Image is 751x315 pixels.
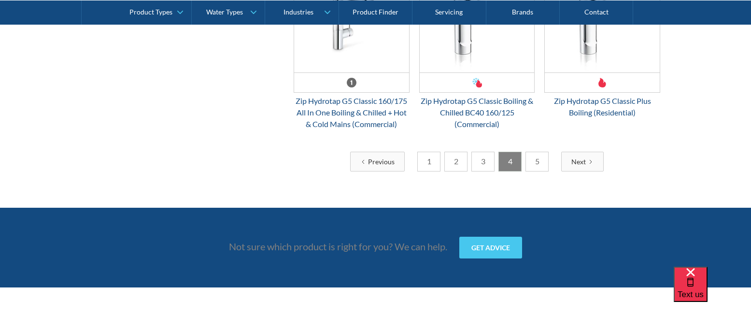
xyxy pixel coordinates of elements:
iframe: podium webchat widget bubble [674,267,751,315]
a: 4 [498,152,522,172]
a: Previous Page [350,152,405,172]
a: 3 [471,152,495,172]
div: Industries [283,8,313,16]
div: Product Types [129,8,172,16]
div: Zip Hydrotap G5 Classic Plus Boiling (Residential) [544,95,660,118]
div: List [294,152,661,172]
div: Zip Hydrotap G5 Classic 160/175 All In One Boiling & Chilled + Hot & Cold Mains (Commercial) [294,95,410,130]
p: Not sure which product is right for you? We can help. [229,239,447,254]
div: Next [571,157,586,167]
a: 2 [444,152,468,172]
div: Water Types [206,8,243,16]
a: Next Page [561,152,604,172]
div: Zip Hydrotap G5 Classic Boiling & Chilled BC40 160/125 (Commercial) [419,95,535,130]
a: 5 [525,152,549,172]
a: Get advice [459,237,522,258]
div: Previous [368,157,395,167]
a: 1 [417,152,440,172]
